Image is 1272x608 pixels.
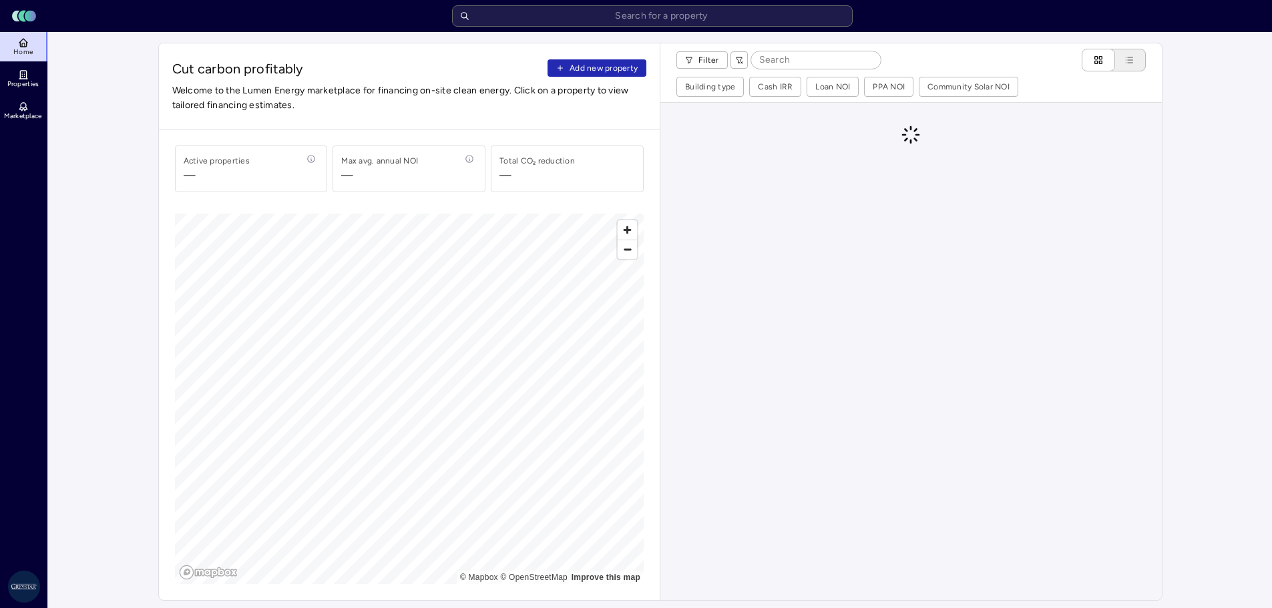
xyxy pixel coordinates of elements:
[13,48,33,56] span: Home
[677,77,743,96] button: Building type
[807,77,858,96] button: Loan NOI
[460,573,498,582] a: Mapbox
[919,77,1018,96] button: Community Solar NOI
[452,5,853,27] input: Search for a property
[618,220,637,240] button: Zoom in
[175,214,644,584] canvas: Map
[618,240,637,259] button: Zoom out
[499,168,511,184] div: —
[172,83,647,113] span: Welcome to the Lumen Energy marketplace for financing on-site clean energy. Click on a property t...
[548,59,646,77] button: Add new property
[927,80,1010,93] div: Community Solar NOI
[570,61,638,75] span: Add new property
[698,53,719,67] span: Filter
[179,565,238,580] a: Mapbox logo
[865,77,913,96] button: PPA NOI
[4,112,41,120] span: Marketplace
[184,168,250,184] span: —
[172,59,543,78] span: Cut carbon profitably
[676,51,728,69] button: Filter
[500,573,568,582] a: OpenStreetMap
[572,573,640,582] a: Map feedback
[184,154,250,168] div: Active properties
[685,80,735,93] div: Building type
[751,51,881,69] input: Search
[1102,49,1146,71] button: List view
[341,168,418,184] span: —
[873,80,905,93] div: PPA NOI
[750,77,801,96] button: Cash IRR
[499,154,575,168] div: Total CO₂ reduction
[815,80,850,93] div: Loan NOI
[1082,49,1115,71] button: Cards view
[341,154,418,168] div: Max avg. annual NOI
[758,80,793,93] div: Cash IRR
[7,80,39,88] span: Properties
[8,571,40,603] img: Greystar AS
